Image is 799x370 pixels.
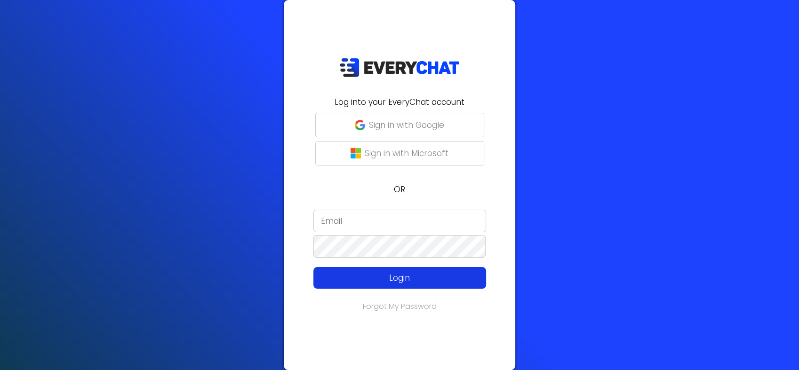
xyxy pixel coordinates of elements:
[315,141,484,165] button: Sign in with Microsoft
[351,148,361,158] img: microsoft-logo.png
[365,147,448,159] p: Sign in with Microsoft
[363,301,437,312] a: Forgot My Password
[313,267,486,289] button: Login
[315,113,484,137] button: Sign in with Google
[369,119,444,131] p: Sign in with Google
[289,183,510,196] p: OR
[339,58,460,77] img: EveryChat_logo_dark.png
[289,96,510,108] h2: Log into your EveryChat account
[331,272,469,284] p: Login
[355,120,365,130] img: google-g.png
[313,210,486,232] input: Email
